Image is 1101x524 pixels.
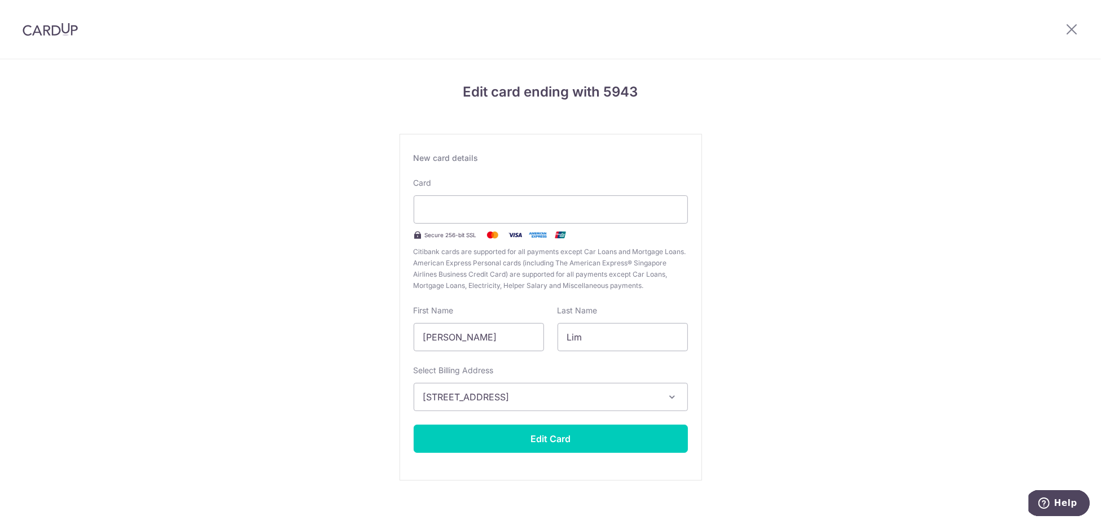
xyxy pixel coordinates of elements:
[423,203,678,216] iframe: Secure card payment input frame
[23,23,78,36] img: CardUp
[414,305,454,316] label: First Name
[414,425,688,453] button: Edit Card
[414,323,544,351] input: Cardholder First Name
[423,390,658,404] span: [STREET_ADDRESS]
[400,82,702,102] h4: Edit card ending with 5943
[558,305,598,316] label: Last Name
[414,383,688,411] button: [STREET_ADDRESS]
[527,228,549,242] img: .alt.amex
[414,177,432,189] label: Card
[481,228,504,242] img: Mastercard
[25,8,49,18] span: Help
[504,228,527,242] img: Visa
[414,246,688,291] span: Citibank cards are supported for all payments except Car Loans and Mortgage Loans. American Expre...
[414,365,494,376] label: Select Billing Address
[1029,490,1090,518] iframe: Opens a widget where you can find more information
[425,230,477,239] span: Secure 256-bit SSL
[549,228,572,242] img: .alt.unionpay
[414,152,688,164] div: New card details
[558,323,688,351] input: Cardholder Last Name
